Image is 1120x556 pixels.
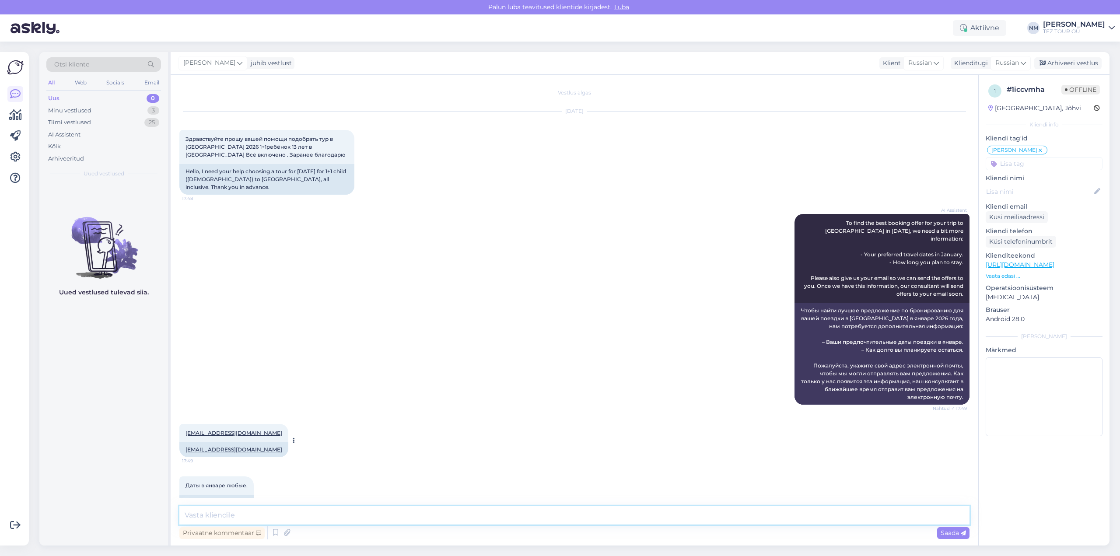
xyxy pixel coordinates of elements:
div: TEZ TOUR OÜ [1043,28,1105,35]
div: Socials [105,77,126,88]
div: [PERSON_NAME] [1043,21,1105,28]
div: Kliendi info [986,121,1102,129]
p: Vaata edasi ... [986,272,1102,280]
p: Kliendi nimi [986,174,1102,183]
a: [EMAIL_ADDRESS][DOMAIN_NAME] [185,446,282,453]
p: Klienditeekond [986,251,1102,260]
div: All [46,77,56,88]
div: 0 [147,94,159,103]
div: 25 [144,118,159,127]
img: No chats [39,201,168,280]
div: [PERSON_NAME] [986,332,1102,340]
p: Märkmed [986,346,1102,355]
span: [PERSON_NAME] [991,147,1037,153]
div: Uus [48,94,59,103]
span: Здравствуйте прошу вашей помощи подобрать тур в [GEOGRAPHIC_DATA] 2026 1+1ребёнок 13 лет в [GEOGR... [185,136,346,158]
p: Uued vestlused tulevad siia. [59,288,149,297]
div: Web [73,77,88,88]
div: juhib vestlust [247,59,292,68]
div: NM [1027,22,1039,34]
span: Uued vestlused [84,170,124,178]
div: Küsi meiliaadressi [986,211,1048,223]
div: Aktiivne [953,20,1006,36]
div: Email [143,77,161,88]
p: Android 28.0 [986,315,1102,324]
a: [PERSON_NAME]TEZ TOUR OÜ [1043,21,1115,35]
span: 17:49 [182,458,215,464]
div: 3 [147,106,159,115]
a: [URL][DOMAIN_NAME] [986,261,1054,269]
div: Hello, I need your help choosing a tour for [DATE] for 1+1 child ([DEMOGRAPHIC_DATA]) to [GEOGRAP... [179,164,354,195]
img: Askly Logo [7,59,24,76]
span: 17:48 [182,195,215,202]
span: Saada [941,529,966,537]
span: Даты в январе любые. [185,482,248,489]
div: Any dates in January. [179,495,254,510]
div: Kõik [48,142,61,151]
div: AI Assistent [48,130,80,139]
div: Arhiveeritud [48,154,84,163]
p: [MEDICAL_DATA] [986,293,1102,302]
span: [PERSON_NAME] [183,58,235,68]
span: Offline [1061,85,1100,94]
p: Kliendi telefon [986,227,1102,236]
div: Tiimi vestlused [48,118,91,127]
span: AI Assistent [934,207,967,213]
div: Privaatne kommentaar [179,527,265,539]
span: Luba [612,3,632,11]
input: Lisa tag [986,157,1102,170]
p: Kliendi email [986,202,1102,211]
a: [EMAIL_ADDRESS][DOMAIN_NAME] [185,430,282,436]
span: Otsi kliente [54,60,89,69]
div: # 1iccvmha [1007,84,1061,95]
div: Чтобы найти лучшее предложение по бронированию для вашей поездки в [GEOGRAPHIC_DATA] в январе 202... [794,303,969,405]
div: [DATE] [179,107,969,115]
span: To find the best booking offer for your trip to [GEOGRAPHIC_DATA] in [DATE], we need a bit more i... [804,220,965,297]
input: Lisa nimi [986,187,1092,196]
div: [GEOGRAPHIC_DATA], Jõhvi [988,104,1081,113]
span: Nähtud ✓ 17:49 [933,405,967,412]
span: Russian [995,58,1019,68]
div: Vestlus algas [179,89,969,97]
div: Arhiveeri vestlus [1034,57,1102,69]
span: Russian [908,58,932,68]
div: Küsi telefoninumbrit [986,236,1056,248]
p: Brauser [986,305,1102,315]
div: Minu vestlused [48,106,91,115]
p: Operatsioonisüsteem [986,283,1102,293]
div: Klient [879,59,901,68]
p: Kliendi tag'id [986,134,1102,143]
span: 1 [994,87,996,94]
div: Klienditugi [951,59,988,68]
